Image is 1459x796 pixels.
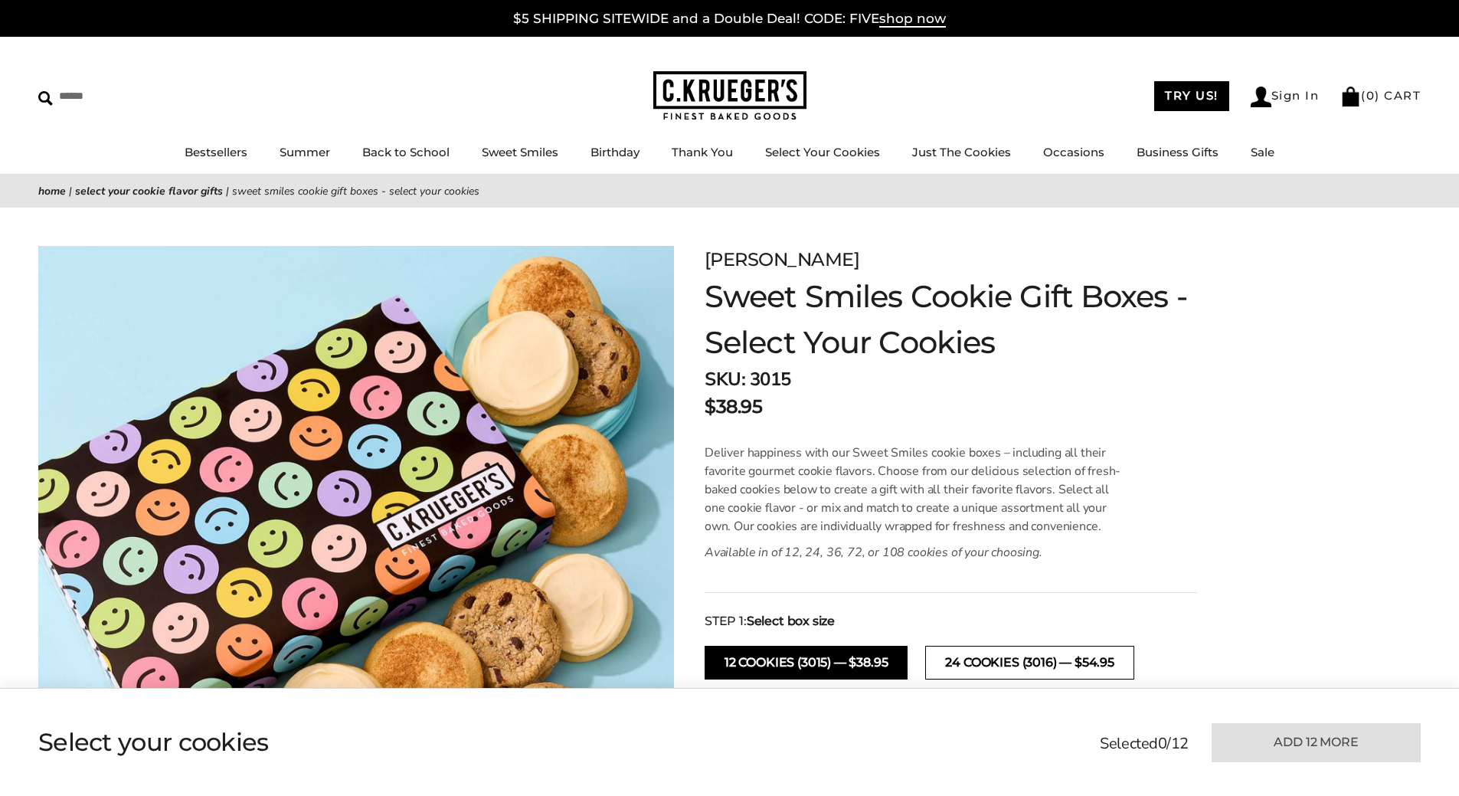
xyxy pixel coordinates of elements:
[1251,87,1271,107] img: Account
[879,11,946,28] span: shop now
[672,145,733,159] a: Thank You
[185,145,247,159] a: Bestsellers
[1158,733,1167,754] span: 0
[750,367,791,391] span: 3015
[705,612,1197,631] div: STEP 1:
[705,444,1124,536] p: Deliver happiness with our Sweet Smiles cookie boxes – including all their favorite gourmet cooki...
[705,246,1197,274] p: [PERSON_NAME]
[38,91,53,106] img: Search
[705,646,908,680] button: 12 Cookies (3015) — $38.95
[1340,87,1361,106] img: Bag
[925,646,1134,680] button: 24 Cookies (3016) — $54.95
[1340,88,1421,103] a: (0) CART
[747,612,835,631] strong: Select box size
[69,184,72,198] span: |
[1154,81,1229,111] a: TRY US!
[1366,88,1376,103] span: 0
[653,71,806,121] img: C.KRUEGER'S
[1171,733,1189,754] span: 12
[280,145,330,159] a: Summer
[1251,145,1274,159] a: Sale
[362,145,450,159] a: Back to School
[75,184,223,198] a: Select Your Cookie Flavor Gifts
[38,182,1421,200] nav: breadcrumbs
[38,184,66,198] a: Home
[1100,732,1189,755] p: Selected /
[513,11,946,28] a: $5 SHIPPING SITEWIDE and a Double Deal! CODE: FIVEshop now
[590,145,640,159] a: Birthday
[1251,87,1320,107] a: Sign In
[705,367,745,391] strong: SKU:
[1137,145,1219,159] a: Business Gifts
[38,84,221,108] input: Search
[482,145,558,159] a: Sweet Smiles
[232,184,479,198] span: Sweet Smiles Cookie Gift Boxes - Select Your Cookies
[705,274,1197,365] h1: Sweet Smiles Cookie Gift Boxes - Select Your Cookies
[226,184,229,198] span: |
[765,145,880,159] a: Select Your Cookies
[1212,723,1421,762] button: Add 12 more
[912,145,1011,159] a: Just The Cookies
[705,544,1042,561] em: Available in of 12, 24, 36, 72, or 108 cookies of your choosing.
[705,393,762,421] p: $38.95
[1043,145,1104,159] a: Occasions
